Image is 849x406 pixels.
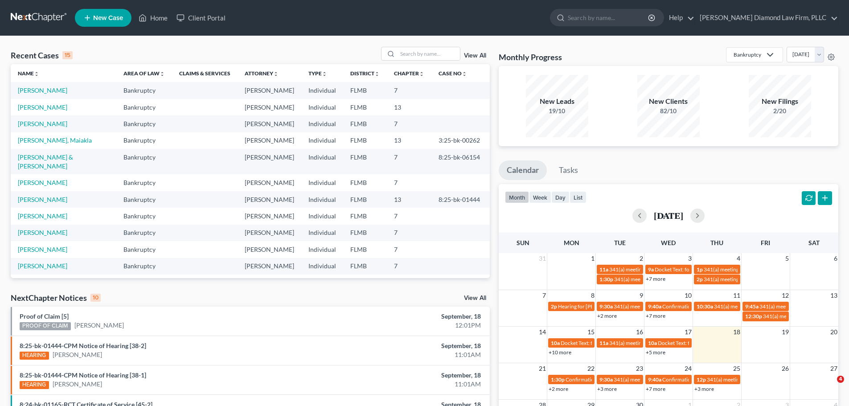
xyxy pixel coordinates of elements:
[343,149,387,174] td: FLMB
[387,225,431,241] td: 7
[637,107,700,115] div: 82/10
[734,51,761,58] div: Bankruptcy
[648,266,654,273] span: 9a
[829,327,838,337] span: 20
[664,10,694,26] a: Help
[238,82,301,98] td: [PERSON_NAME]
[462,71,467,77] i: unfold_more
[53,350,102,359] a: [PERSON_NAME]
[387,82,431,98] td: 7
[333,321,481,330] div: 12:01PM
[11,292,101,303] div: NextChapter Notices
[599,376,613,383] span: 9:30a
[387,99,431,115] td: 13
[526,107,588,115] div: 19/10
[18,229,67,236] a: [PERSON_NAME]
[343,241,387,258] td: FLMB
[116,275,172,291] td: Bankruptcy
[343,115,387,132] td: FLMB
[684,290,693,301] span: 10
[695,10,838,26] a: [PERSON_NAME] Diamond Law Firm, PLLC
[34,71,39,77] i: unfold_more
[93,15,123,21] span: New Case
[658,340,828,346] span: Docket Text: for [PERSON_NAME] St [PERSON_NAME] [PERSON_NAME]
[53,380,102,389] a: [PERSON_NAME]
[587,327,595,337] span: 15
[637,96,700,107] div: New Clients
[599,340,608,346] span: 11a
[732,363,741,374] span: 25
[350,70,380,77] a: Districtunfold_more
[837,376,844,383] span: 4
[558,303,628,310] span: Hearing for [PERSON_NAME]
[538,363,547,374] span: 21
[759,303,845,310] span: 341(a) meeting for [PERSON_NAME]
[18,136,92,144] a: [PERSON_NAME], Maiakla
[238,132,301,149] td: [PERSON_NAME]
[238,115,301,132] td: [PERSON_NAME]
[387,275,431,291] td: 7
[609,266,695,273] span: 341(a) meeting for [PERSON_NAME]
[387,174,431,191] td: 7
[710,239,723,246] span: Thu
[614,239,626,246] span: Tue
[333,371,481,380] div: September, 18
[648,376,661,383] span: 9:40a
[301,258,343,275] td: Individual
[529,191,551,203] button: week
[599,276,613,283] span: 1:30p
[431,132,490,149] td: 3:25-bk-00262
[662,303,764,310] span: Confirmation Hearing for [PERSON_NAME]
[116,132,172,149] td: Bankruptcy
[333,380,481,389] div: 11:01AM
[18,196,67,203] a: [PERSON_NAME]
[655,266,793,273] span: Docket Text: for St [PERSON_NAME] [PERSON_NAME] et al
[116,82,172,98] td: Bankruptcy
[431,149,490,174] td: 8:25-bk-06154
[387,115,431,132] td: 7
[301,174,343,191] td: Individual
[707,376,793,383] span: 341(a) meeting for [PERSON_NAME]
[646,312,665,319] a: +7 more
[736,253,741,264] span: 4
[343,191,387,208] td: FLMB
[654,211,683,220] h2: [DATE]
[697,376,706,383] span: 12p
[387,208,431,224] td: 7
[343,208,387,224] td: FLMB
[551,160,586,180] a: Tasks
[20,371,146,379] a: 8:25-bk-01444-CPM Notice of Hearing [38-1]
[301,208,343,224] td: Individual
[614,276,700,283] span: 341(a) meeting for [PERSON_NAME]
[343,99,387,115] td: FLMB
[160,71,165,77] i: unfold_more
[343,275,387,291] td: FLMB
[18,246,67,253] a: [PERSON_NAME]
[464,53,486,59] a: View All
[238,275,301,291] td: [PERSON_NAME]
[749,96,811,107] div: New Filings
[732,327,741,337] span: 18
[18,70,39,77] a: Nameunfold_more
[301,275,343,291] td: Individual
[697,303,713,310] span: 10:30a
[661,239,676,246] span: Wed
[566,376,667,383] span: Confirmation hearing for [PERSON_NAME]
[635,327,644,337] span: 16
[697,266,703,273] span: 1p
[387,149,431,174] td: 7
[819,376,840,397] iframe: Intercom live chat
[499,160,547,180] a: Calendar
[116,241,172,258] td: Bankruptcy
[551,303,557,310] span: 2p
[387,132,431,149] td: 13
[687,253,693,264] span: 3
[648,340,657,346] span: 10a
[343,82,387,98] td: FLMB
[551,340,560,346] span: 10a
[116,258,172,275] td: Bankruptcy
[18,179,67,186] a: [PERSON_NAME]
[749,107,811,115] div: 2/20
[646,275,665,282] a: +7 more
[238,208,301,224] td: [PERSON_NAME]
